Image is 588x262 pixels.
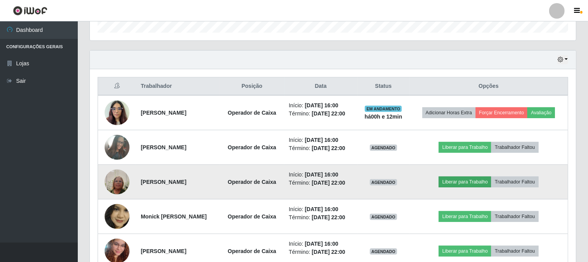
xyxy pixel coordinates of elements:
[439,142,491,153] button: Liberar para Trabalho
[136,77,220,96] th: Trabalhador
[228,248,276,254] strong: Operador de Caixa
[284,77,357,96] th: Data
[305,206,338,212] time: [DATE] 16:00
[141,144,186,150] strong: [PERSON_NAME]
[305,137,338,143] time: [DATE] 16:00
[491,211,538,222] button: Trabalhador Faltou
[439,211,491,222] button: Liberar para Trabalho
[305,171,338,178] time: [DATE] 16:00
[312,145,345,151] time: [DATE] 22:00
[439,176,491,187] button: Liberar para Trabalho
[491,176,538,187] button: Trabalhador Faltou
[370,248,397,255] span: AGENDADO
[141,179,186,185] strong: [PERSON_NAME]
[289,205,353,213] li: Início:
[289,171,353,179] li: Início:
[141,110,186,116] strong: [PERSON_NAME]
[141,248,186,254] strong: [PERSON_NAME]
[370,145,397,151] span: AGENDADO
[312,180,345,186] time: [DATE] 22:00
[305,241,338,247] time: [DATE] 16:00
[312,110,345,117] time: [DATE] 22:00
[105,131,129,164] img: 1725135374051.jpeg
[289,136,353,144] li: Início:
[312,249,345,255] time: [DATE] 22:00
[312,214,345,220] time: [DATE] 22:00
[491,246,538,257] button: Trabalhador Faltou
[527,107,555,118] button: Avaliação
[289,101,353,110] li: Início:
[370,214,397,220] span: AGENDADO
[289,144,353,152] li: Término:
[491,142,538,153] button: Trabalhador Faltou
[220,77,284,96] th: Posição
[289,110,353,118] li: Término:
[228,179,276,185] strong: Operador de Caixa
[305,102,338,108] time: [DATE] 16:00
[365,114,402,120] strong: há 00 h e 12 min
[105,165,129,198] img: 1750794575472.jpeg
[289,240,353,248] li: Início:
[13,6,47,16] img: CoreUI Logo
[370,179,397,185] span: AGENDADO
[365,106,402,112] span: EM ANDAMENTO
[439,246,491,257] button: Liberar para Trabalho
[228,144,276,150] strong: Operador de Caixa
[357,77,409,96] th: Status
[289,179,353,187] li: Término:
[105,96,129,129] img: 1743385442240.jpeg
[289,213,353,222] li: Término:
[409,77,568,96] th: Opções
[289,248,353,256] li: Término:
[228,110,276,116] strong: Operador de Caixa
[476,107,528,118] button: Forçar Encerramento
[228,213,276,220] strong: Operador de Caixa
[105,200,129,233] img: 1756739196357.jpeg
[422,107,476,118] button: Adicionar Horas Extra
[141,213,207,220] strong: Monick [PERSON_NAME]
